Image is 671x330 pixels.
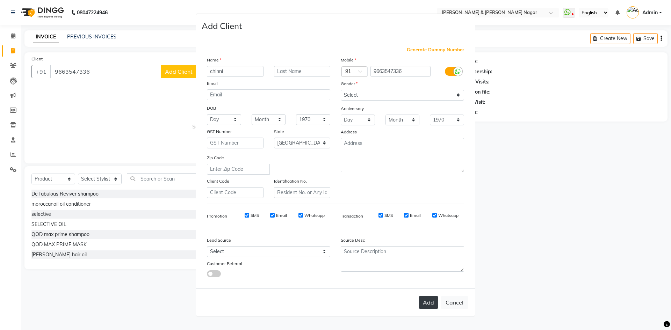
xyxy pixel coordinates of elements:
label: GST Number [207,129,232,135]
input: Client Code [207,187,264,198]
label: Source Desc [341,237,365,243]
label: State [274,129,284,135]
label: SMS [384,212,393,219]
input: Last Name [274,66,331,77]
label: Email [276,212,287,219]
label: Gender [341,81,358,87]
label: Identification No. [274,178,307,184]
button: Add [419,296,438,309]
label: Transaction [341,213,363,219]
label: Email [207,80,218,87]
label: Customer Referral [207,261,242,267]
input: Enter Zip Code [207,164,270,175]
input: Email [207,89,330,100]
label: Promotion [207,213,227,219]
label: DOB [207,105,216,111]
label: Email [410,212,421,219]
label: Address [341,129,357,135]
input: GST Number [207,138,264,148]
label: Mobile [341,57,356,63]
label: Client Code [207,178,229,184]
label: Whatsapp [304,212,325,219]
label: Whatsapp [438,212,459,219]
button: Cancel [441,296,468,309]
label: SMS [251,212,259,219]
input: Resident No. or Any Id [274,187,331,198]
label: Anniversary [341,105,364,112]
label: Lead Source [207,237,231,243]
label: Zip Code [207,155,224,161]
input: Mobile [370,66,431,77]
input: First Name [207,66,264,77]
h4: Add Client [202,20,242,32]
label: Name [207,57,221,63]
span: Generate Dummy Number [407,46,464,53]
